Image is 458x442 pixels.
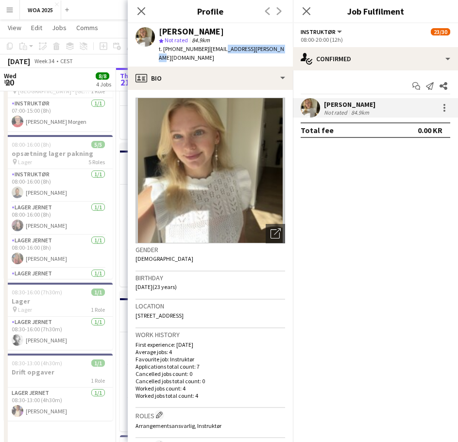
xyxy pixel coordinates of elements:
span: 23/30 [431,28,450,35]
app-card-role: Instruktør1/108:15-16:45 (8h30m)[PERSON_NAME] [120,398,229,431]
app-job-card: 08:30-16:00 (7h30m)1/1Lager Lager1 RoleLager Jernet1/108:30-16:00 (7h30m)[PERSON_NAME] [4,283,113,350]
span: 08:30-13:00 (4h30m) [12,359,62,367]
p: Favourite job: Instruktør [136,356,285,363]
p: Cancelled jobs total count: 0 [136,377,285,385]
span: 1/1 [91,289,105,296]
app-card-role: Lager Jernet1/108:00-16:00 (8h) [4,268,113,301]
app-job-card: In progress08:00-16:00 (8h)1/1Stormester udendørs Ukendt1 RoleInstruktør1/108:00-16:00 (8h)Trine ... [120,64,229,139]
div: Not rated [324,109,349,116]
span: Lager [18,306,32,313]
span: 84.9km [190,36,212,44]
p: Worked jobs count: 4 [136,385,285,392]
div: Total fee [301,125,334,135]
span: 5/5 [91,141,105,148]
app-job-card: 08:00-16:00 (8h)5/5opsætning lager pakning Lager5 RolesInstruktør1/108:00-16:00 (8h)[PERSON_NAME]... [4,135,113,279]
app-card-role: Lager Jernet1/108:30-13:00 (4h30m)[PERSON_NAME] [4,388,113,421]
span: 8/8 [96,72,109,80]
div: CEST [60,57,73,65]
div: In progress [120,290,229,298]
h3: Roles [136,410,285,420]
span: Jobs [52,23,67,32]
app-card-role: Lager Jernet1/1 [120,284,229,317]
app-card-role: Lager Jernet1/108:30-16:00 (7h30m)[PERSON_NAME] [4,317,113,350]
h3: Job Fulfilment [293,5,458,17]
h3: Kombinationsarrangement [120,312,229,321]
app-job-card: In progress08:15-16:45 (8h30m)3/3Kombinationsarrangement Gammelrøj3 RolesInstruktør1/108:15-16:45... [120,290,229,431]
span: Wed [4,71,17,80]
span: View [8,23,21,32]
span: t. [PHONE_NUMBER] [159,45,209,52]
span: 21 [119,77,132,88]
app-card-role: Instruktør1/108:00-16:00 (8h)[PERSON_NAME] [4,169,113,202]
h3: Work history [136,330,285,339]
h3: Gender [136,245,285,254]
span: Arrangementsansvarlig, Instruktør [136,422,221,429]
app-card-role: Instruktør1/108:00-16:00 (8h)Trine Flørnæss [120,106,229,139]
span: Week 34 [32,57,56,65]
div: [PERSON_NAME] [324,100,375,109]
span: [STREET_ADDRESS] [136,312,184,319]
p: First experience: [DATE] [136,341,285,348]
app-card-role: Lager Jernet1/108:00-16:00 (8h)[PERSON_NAME] [4,202,113,235]
app-card-role: Lager Jernet1/108:00-16:00 (8h)[PERSON_NAME] [120,251,229,284]
div: Confirmed [293,47,458,70]
span: 20 [2,77,17,88]
app-job-card: 08:30-13:00 (4h30m)1/1Drift opgaver1 RoleLager Jernet1/108:30-13:00 (4h30m)[PERSON_NAME] [4,354,113,421]
a: View [4,21,25,34]
p: Cancelled jobs count: 0 [136,370,285,377]
h3: opsætning lager pakning [4,149,113,158]
a: Comms [72,21,102,34]
app-job-card: 07:00-15:00 (8h)1/1Den store kagedyst [GEOGRAPHIC_DATA] - [GEOGRAPHIC_DATA]1 RoleInstruktør1/107:... [4,64,113,131]
div: [DATE] [8,56,30,66]
app-card-role: Lager Jernet1/108:00-16:00 (8h)[PERSON_NAME] [4,235,113,268]
span: 1 Role [91,306,105,313]
div: Bio [128,67,293,90]
span: Instruktør [301,28,336,35]
div: 0.00 KR [418,125,442,135]
h3: opsætning lager pakning [120,165,229,173]
span: 08:30-16:00 (7h30m) [12,289,62,296]
button: WOA 2025 [20,0,61,19]
p: Applications total count: 7 [136,363,285,370]
h3: Profile [128,5,293,17]
app-job-card: In progress08:00-16:00 (8h)7/7opsætning lager pakning Lager7 RolesInstruktør1/108:00-16:00 (8h)[P... [120,143,229,287]
app-card-role: Instruktør1/108:15-16:45 (8h30m)[PERSON_NAME] [120,365,229,398]
p: Average jobs: 4 [136,348,285,356]
p: Worked jobs total count: 4 [136,392,285,399]
span: | [EMAIL_ADDRESS][PERSON_NAME][DOMAIN_NAME] [159,45,284,61]
h3: Drift opgaver [4,368,113,376]
div: 4 Jobs [96,81,111,88]
span: [DEMOGRAPHIC_DATA] [136,255,193,262]
div: [PERSON_NAME] [159,27,224,36]
span: [DATE] (23 years) [136,283,177,290]
div: Open photos pop-in [266,224,285,243]
img: Crew avatar or photo [136,98,285,243]
a: Edit [27,21,46,34]
span: Edit [31,23,42,32]
span: Lager [18,158,32,166]
h3: Birthday [136,273,285,282]
app-card-role: Lager Jernet1/108:00-16:00 (8h)[PERSON_NAME] [120,218,229,251]
span: 5 Roles [88,158,105,166]
span: Comms [76,23,98,32]
span: Thu [120,71,132,80]
app-card-role: Instruktør1/108:00-16:00 (8h)[PERSON_NAME] [120,185,229,218]
h3: Lager [4,297,113,306]
h3: Location [136,302,285,310]
span: 1 Role [91,377,105,384]
div: In progress [120,143,229,151]
span: Not rated [165,36,188,44]
app-card-role: Instruktør1/108:15-16:45 (8h30m)[PERSON_NAME] [120,332,229,365]
app-card-role: Instruktør1/107:00-15:00 (8h)[PERSON_NAME] Morgen [4,98,113,131]
button: Instruktør [301,28,343,35]
a: Jobs [48,21,70,34]
span: 08:00-16:00 (8h) [12,141,51,148]
div: 84.9km [349,109,371,116]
